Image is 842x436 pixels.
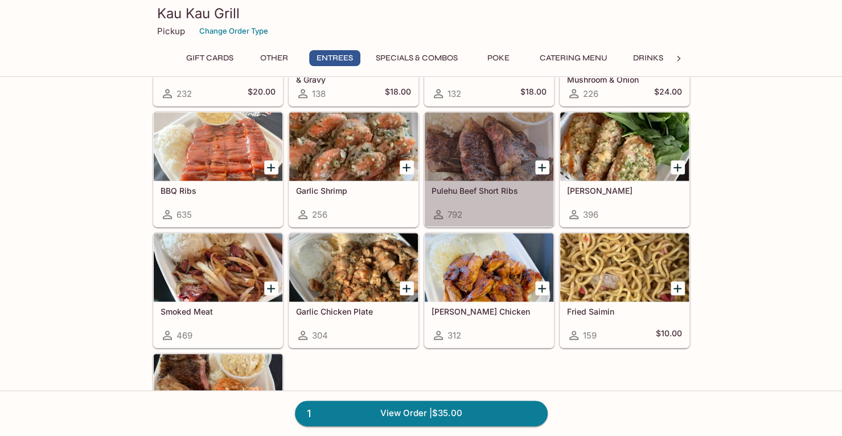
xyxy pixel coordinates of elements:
[425,112,553,181] div: Pulehu Beef Short Ribs
[424,112,554,227] a: Pulehu Beef Short Ribs792
[312,88,326,99] span: 138
[248,87,276,100] h5: $20.00
[671,160,685,174] button: Add Garlic Ahi
[583,88,598,99] span: 226
[161,186,276,195] h5: BBQ Ribs
[473,50,524,66] button: Poke
[385,87,411,100] h5: $18.00
[161,307,276,316] h5: Smoked Meat
[153,233,283,348] a: Smoked Meat469
[583,330,597,341] span: 159
[176,88,192,99] span: 232
[180,50,240,66] button: Gift Cards
[312,330,328,341] span: 304
[154,233,282,301] div: Smoked Meat
[194,22,273,40] button: Change Order Type
[520,87,547,100] h5: $18.00
[264,160,278,174] button: Add BBQ Ribs
[176,330,192,341] span: 469
[296,186,411,195] h5: Garlic Shrimp
[560,233,689,348] a: Fried Saimin159$10.00
[154,112,282,181] div: BBQ Ribs
[560,112,689,227] a: [PERSON_NAME]396
[535,281,549,295] button: Add Teri Chicken
[157,26,185,36] p: Pickup
[153,112,283,227] a: BBQ Ribs635
[432,186,547,195] h5: Pulehu Beef Short Ribs
[157,5,685,22] h3: Kau Kau Grill
[432,307,547,316] h5: [PERSON_NAME] Chicken
[176,209,192,220] span: 635
[560,233,689,301] div: Fried Saimin
[296,307,411,316] h5: Garlic Chicken Plate
[623,50,674,66] button: Drinks
[289,233,418,301] div: Garlic Chicken Plate
[447,330,461,341] span: 312
[535,160,549,174] button: Add Pulehu Beef Short Ribs
[447,88,461,99] span: 132
[264,281,278,295] button: Add Smoked Meat
[447,209,462,220] span: 792
[560,112,689,181] div: Garlic Ahi
[295,401,548,426] a: 1View Order |$35.00
[656,328,682,342] h5: $10.00
[300,406,318,422] span: 1
[289,233,418,348] a: Garlic Chicken Plate304
[309,50,360,66] button: Entrees
[533,50,614,66] button: Catering Menu
[289,112,418,181] div: Garlic Shrimp
[400,281,414,295] button: Add Garlic Chicken Plate
[289,112,418,227] a: Garlic Shrimp256
[312,209,327,220] span: 256
[400,160,414,174] button: Add Garlic Shrimp
[583,209,598,220] span: 396
[249,50,300,66] button: Other
[654,87,682,100] h5: $24.00
[424,233,554,348] a: [PERSON_NAME] Chicken312
[567,186,682,195] h5: [PERSON_NAME]
[567,307,682,316] h5: Fried Saimin
[154,354,282,422] div: Surf and Turf Special
[425,233,553,301] div: Teri Chicken
[369,50,464,66] button: Specials & Combos
[671,281,685,295] button: Add Fried Saimin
